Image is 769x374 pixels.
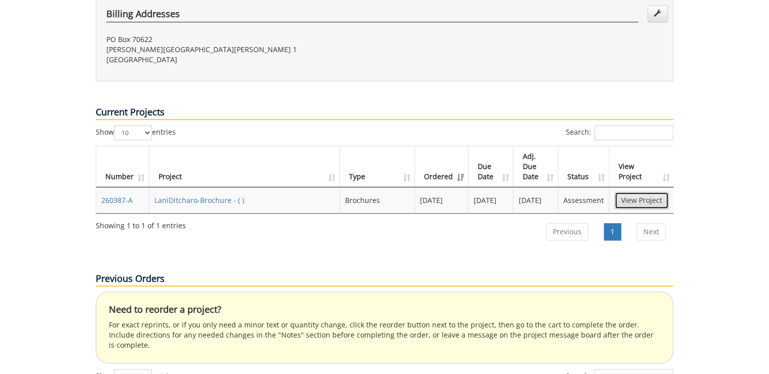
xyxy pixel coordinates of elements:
[469,146,514,187] th: Due Date: activate to sort column ascending
[101,195,133,205] a: 260387-A
[469,187,514,213] td: [DATE]
[155,195,244,205] a: LaniDitcharo-Brochure - ( )
[340,187,415,213] td: Brochures
[114,125,152,140] select: Showentries
[566,125,673,140] label: Search:
[594,125,673,140] input: Search:
[513,146,558,187] th: Adj. Due Date: activate to sort column ascending
[109,320,660,350] p: For exact reprints, or if you only need a minor text or quantity change, click the reorder button...
[106,45,377,55] p: [PERSON_NAME][GEOGRAPHIC_DATA][PERSON_NAME] 1
[96,217,186,231] div: Showing 1 to 1 of 1 entries
[96,106,673,120] p: Current Projects
[513,187,558,213] td: [DATE]
[546,223,588,240] a: Previous
[558,146,609,187] th: Status: activate to sort column ascending
[609,146,674,187] th: View Project: activate to sort column ascending
[106,34,377,45] p: PO Box 70622
[604,223,621,240] a: 1
[415,187,469,213] td: [DATE]
[106,9,638,22] h4: Billing Addresses
[558,187,609,213] td: Assessment
[149,146,340,187] th: Project: activate to sort column ascending
[96,146,149,187] th: Number: activate to sort column ascending
[637,223,666,240] a: Next
[106,55,377,65] p: [GEOGRAPHIC_DATA]
[96,125,176,140] label: Show entries
[96,272,673,286] p: Previous Orders
[614,192,669,209] a: View Project
[109,305,660,315] h4: Need to reorder a project?
[340,146,415,187] th: Type: activate to sort column ascending
[647,5,668,22] a: Edit Addresses
[415,146,469,187] th: Ordered: activate to sort column ascending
